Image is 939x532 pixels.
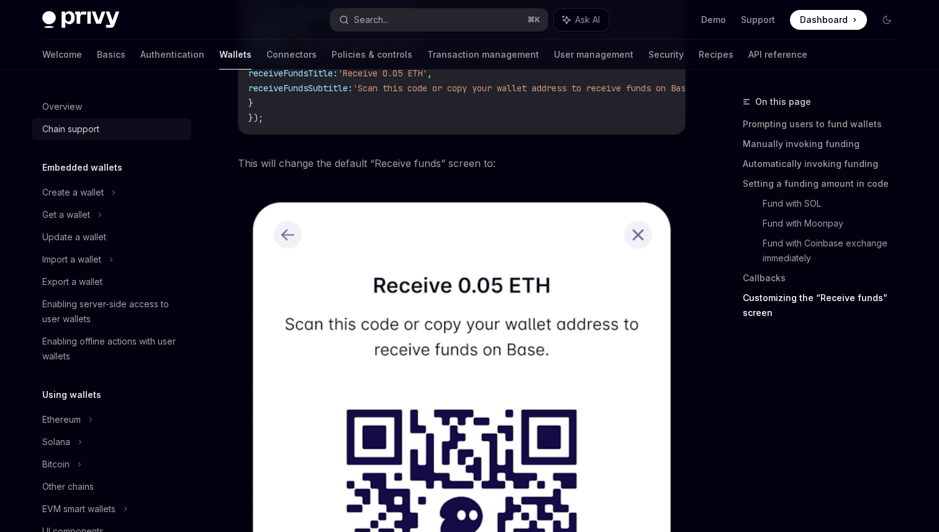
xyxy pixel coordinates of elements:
a: Manually invoking funding [743,134,907,154]
span: 'Scan this code or copy your wallet address to receive funds on Base.' [353,83,701,94]
span: , [427,68,432,79]
button: Search...⌘K [330,9,548,31]
a: Other chains [32,476,191,498]
button: Toggle dark mode [877,10,897,30]
div: Other chains [42,479,94,494]
a: Authentication [140,40,204,70]
span: receiveFundsSubtitle: [248,83,353,94]
a: User management [554,40,633,70]
a: API reference [748,40,807,70]
a: Overview [32,96,191,118]
a: Demo [701,14,726,26]
button: Ask AI [554,9,609,31]
span: receiveFundsTitle: [248,68,338,79]
a: Automatically invoking funding [743,154,907,174]
div: Export a wallet [42,274,102,289]
img: dark logo [42,11,119,29]
div: EVM smart wallets [42,502,116,516]
span: }); [248,112,263,124]
a: Enabling server-side access to user wallets [32,293,191,330]
span: This will change the default “Receive funds” screen to: [238,155,686,172]
h5: Embedded wallets [42,160,122,175]
div: Enabling server-side access to user wallets [42,297,184,327]
span: } [248,97,253,109]
a: Fund with Coinbase exchange immediately [763,233,907,268]
a: Dashboard [790,10,867,30]
span: On this page [755,94,811,109]
a: Policies & controls [332,40,412,70]
a: Callbacks [743,268,907,288]
div: Create a wallet [42,185,104,200]
span: Dashboard [800,14,848,26]
a: Security [648,40,684,70]
a: Basics [97,40,125,70]
div: Bitcoin [42,457,70,472]
a: Fund with SOL [763,194,907,214]
a: Transaction management [427,40,539,70]
div: Search... [354,12,389,27]
span: ⌘ K [527,15,540,25]
a: Support [741,14,775,26]
a: Setting a funding amount in code [743,174,907,194]
a: Chain support [32,118,191,140]
div: Solana [42,435,70,449]
div: Overview [42,99,82,114]
a: Connectors [266,40,317,70]
div: Import a wallet [42,252,101,267]
a: Wallets [219,40,252,70]
a: Fund with Moonpay [763,214,907,233]
div: Chain support [42,122,99,137]
h5: Using wallets [42,387,101,402]
a: Recipes [699,40,733,70]
div: Enabling offline actions with user wallets [42,334,184,364]
a: Update a wallet [32,226,191,248]
span: Ask AI [575,14,600,26]
a: Welcome [42,40,82,70]
div: Ethereum [42,412,81,427]
a: Export a wallet [32,271,191,293]
a: Customizing the “Receive funds” screen [743,288,907,323]
div: Get a wallet [42,207,90,222]
a: Prompting users to fund wallets [743,114,907,134]
div: Update a wallet [42,230,106,245]
span: 'Receive 0.05 ETH' [338,68,427,79]
a: Enabling offline actions with user wallets [32,330,191,367]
